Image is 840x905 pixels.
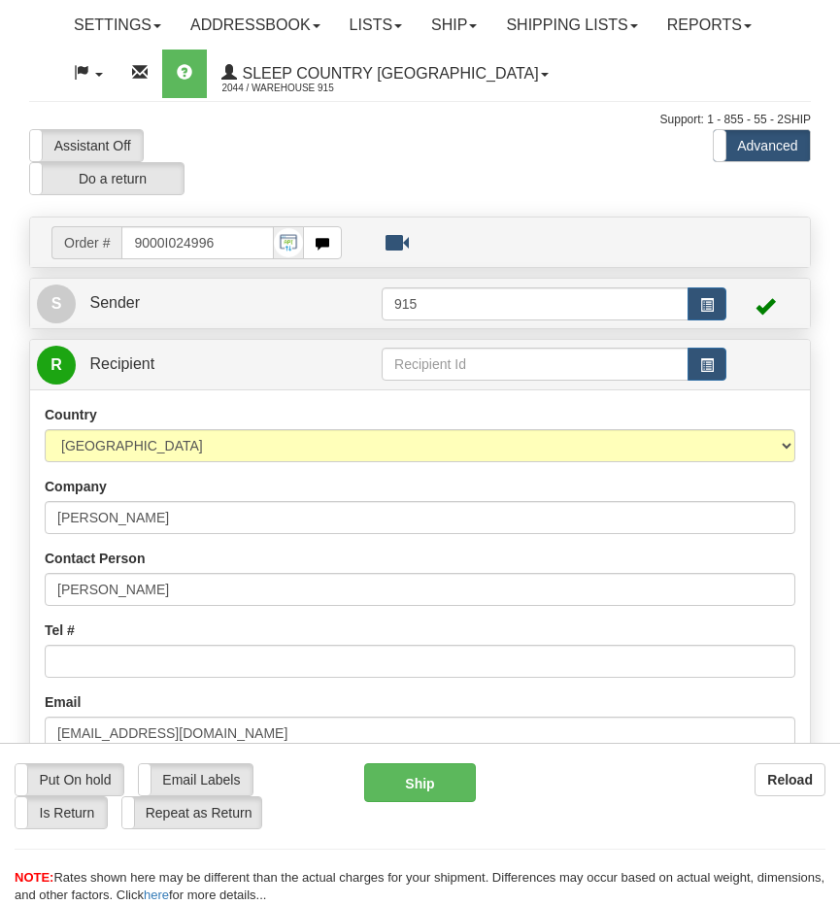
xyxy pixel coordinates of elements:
a: here [144,888,169,902]
span: Sleep Country [GEOGRAPHIC_DATA] [237,65,538,82]
button: Ship [364,763,475,802]
a: Reports [653,1,766,50]
a: Settings [59,1,176,50]
a: R Recipient [37,345,344,385]
a: Shipping lists [491,1,652,50]
a: Sleep Country [GEOGRAPHIC_DATA] 2044 / Warehouse 915 [207,50,562,98]
label: Contact Person [45,549,145,568]
label: Repeat as Return [122,797,261,828]
span: NOTE: [15,870,53,885]
div: Support: 1 - 855 - 55 - 2SHIP [29,112,811,128]
label: Assistant Off [30,130,143,161]
a: Addressbook [176,1,335,50]
label: Tel # [45,620,75,640]
input: Sender Id [382,287,689,320]
label: Company [45,477,107,496]
label: Advanced [714,130,810,161]
label: Is Return [16,797,107,828]
a: S Sender [37,284,382,323]
span: Order # [51,226,121,259]
span: Recipient [89,355,154,372]
iframe: chat widget [795,353,838,552]
label: Email Labels [139,764,252,795]
span: Sender [89,294,140,311]
b: Reload [767,772,813,788]
label: Country [45,405,97,424]
a: Lists [335,1,417,50]
label: Put On hold [16,764,123,795]
span: S [37,285,76,323]
img: API [274,228,303,257]
label: Email [45,692,81,712]
button: Reload [755,763,825,796]
span: 2044 / Warehouse 915 [221,79,367,98]
span: R [37,346,76,385]
label: Do a return [30,163,184,194]
a: Ship [417,1,491,50]
input: Recipient Id [382,348,689,381]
